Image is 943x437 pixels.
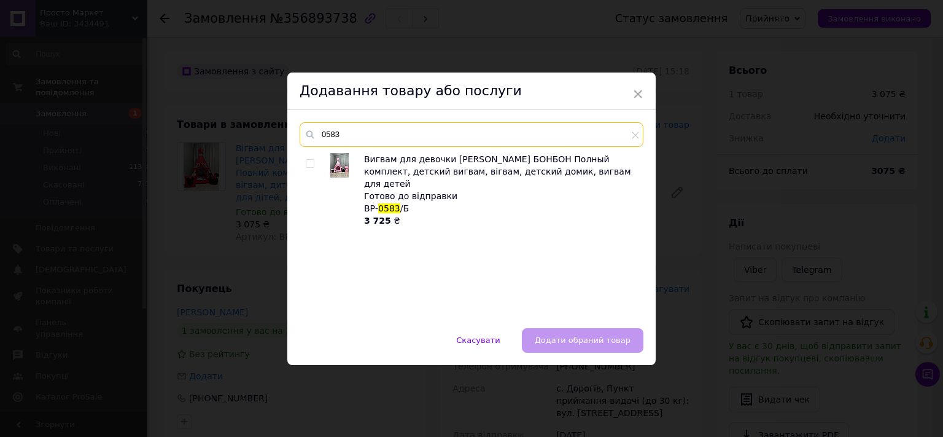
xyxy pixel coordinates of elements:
img: Вигвам для девочки Микки Маус БОНБОН Полный комплект, детский вигвам, вігвам, детский домик, вигв... [330,153,349,178]
span: × [632,84,643,104]
div: ₴ [364,215,637,227]
div: Додавання товару або послуги [287,73,656,110]
span: ВР- [364,203,378,213]
b: 3 725 [364,216,391,226]
div: Готово до відправки [364,190,637,202]
button: Скасувати [443,328,513,353]
span: Вигвам для девочки [PERSON_NAME] БОНБОН Полный комплект, детский вигвам, вігвам, детский домик, в... [364,154,631,189]
input: Пошук за товарами та послугами [300,122,643,147]
span: Скасувати [456,336,500,345]
span: 0583 [378,203,400,213]
span: /Б [400,203,409,213]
